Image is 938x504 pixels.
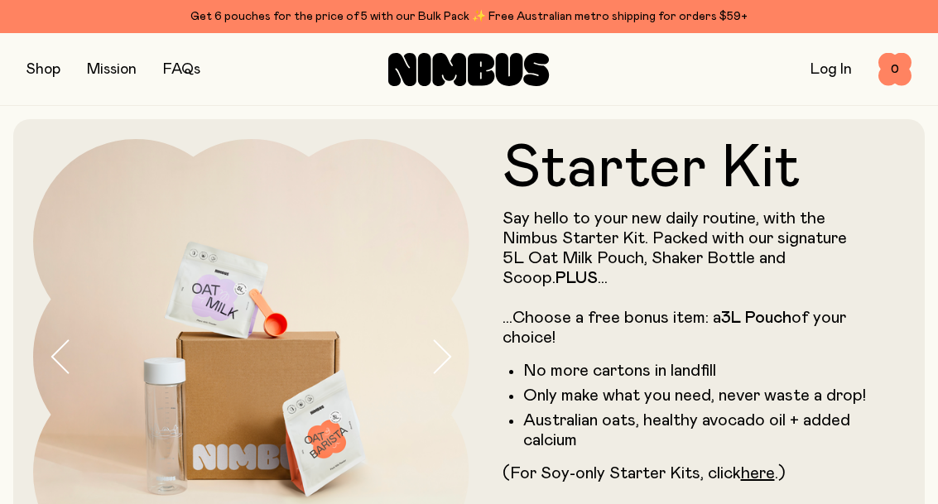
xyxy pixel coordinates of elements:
strong: PLUS [556,270,598,286]
a: FAQs [163,62,200,77]
a: Log In [811,62,852,77]
strong: Pouch [745,310,791,326]
p: (For Soy-only Starter Kits, click .) [503,463,873,483]
li: Australian oats, healthy avocado oil + added calcium [523,410,873,450]
a: here [741,465,775,482]
strong: 3L [721,310,741,326]
p: Say hello to your new daily routine, with the Nimbus Starter Kit. Packed with our signature 5L Oa... [503,209,873,348]
li: No more cartons in landfill [523,361,873,381]
li: Only make what you need, never waste a drop! [523,386,873,406]
button: 0 [878,53,912,86]
div: Get 6 pouches for the price of 5 with our Bulk Pack ✨ Free Australian metro shipping for orders $59+ [26,7,912,26]
a: Mission [87,62,137,77]
h1: Starter Kit [503,139,873,199]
